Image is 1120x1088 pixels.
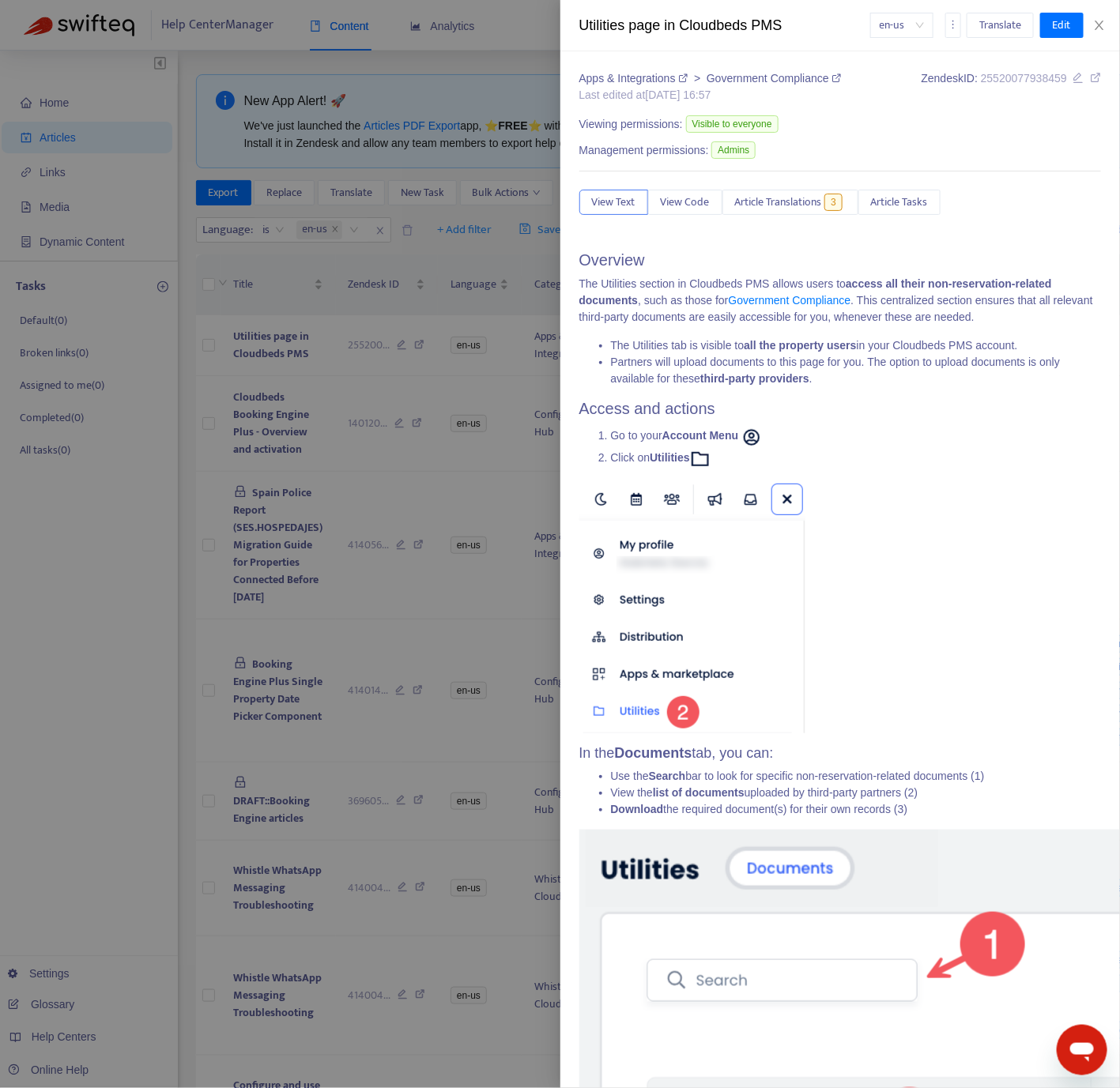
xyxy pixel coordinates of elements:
[579,745,774,761] span: In the tab, you can:
[579,116,683,133] span: Viewing permissions:
[1088,18,1111,33] button: Close
[579,72,692,85] a: Apps & Integrations
[1093,19,1106,32] span: close
[922,70,1101,104] div: Zendesk ID:
[579,399,1102,418] h2: Access and actions
[650,451,711,464] strong: Utilities
[979,17,1021,34] span: Translate
[579,87,842,104] div: Last edited at [DATE] 16:57
[579,70,842,87] div: >
[880,13,924,37] span: en-us
[1057,1025,1107,1075] iframe: Button to launch messaging window
[662,429,766,442] strong: Account Menu
[579,480,805,733] img: 39471103394203
[611,450,1102,467] li: Click on
[690,450,711,468] img: 39471087342107
[579,250,1102,269] h2: Overview
[686,115,779,133] span: Visible to everyone
[615,745,692,761] strong: Documents
[700,372,809,385] strong: third-party providers
[592,194,635,211] span: View Text
[579,142,709,159] span: Management permissions:
[735,194,822,211] span: Article Translations
[611,337,1102,354] li: The Utilities tab is visible to in your Cloudbeds PMS account.
[1040,13,1084,38] button: Edit
[722,190,858,215] button: Article Translations3
[649,770,686,782] strong: Search
[707,72,842,85] a: Government Compliance
[611,801,1102,818] li: the required document(s) for their own records (3)
[824,194,843,211] span: 3
[1053,17,1071,34] span: Edit
[948,19,959,30] span: more
[945,13,961,38] button: more
[711,141,756,159] span: Admins
[611,354,1102,387] li: Partners will upload documents to this page for you. The option to upload documents is only avail...
[744,339,856,352] strong: all the property users
[981,72,1067,85] span: 25520077938459
[611,424,1102,450] li: Go to your
[648,190,722,215] button: View Code
[738,424,766,450] img: Account menu icon.png
[729,294,851,307] a: Government Compliance
[871,194,928,211] span: Article Tasks
[579,277,1052,307] strong: access all their non-reservation-related documents
[661,194,710,211] span: View Code
[611,803,664,815] strong: Download
[579,190,648,215] button: View Text
[579,15,870,36] div: Utilities page in Cloudbeds PMS
[611,785,1102,801] li: View the uploaded by third-party partners (2)
[579,276,1102,326] p: The Utilities section in Cloudbeds PMS allows users to , such as those for . This centralized sec...
[653,786,745,799] strong: list of documents
[611,768,1102,785] li: Use the bar to look for specific non-reservation-related documents (1)
[858,190,941,215] button: Article Tasks
[967,13,1034,38] button: Translate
